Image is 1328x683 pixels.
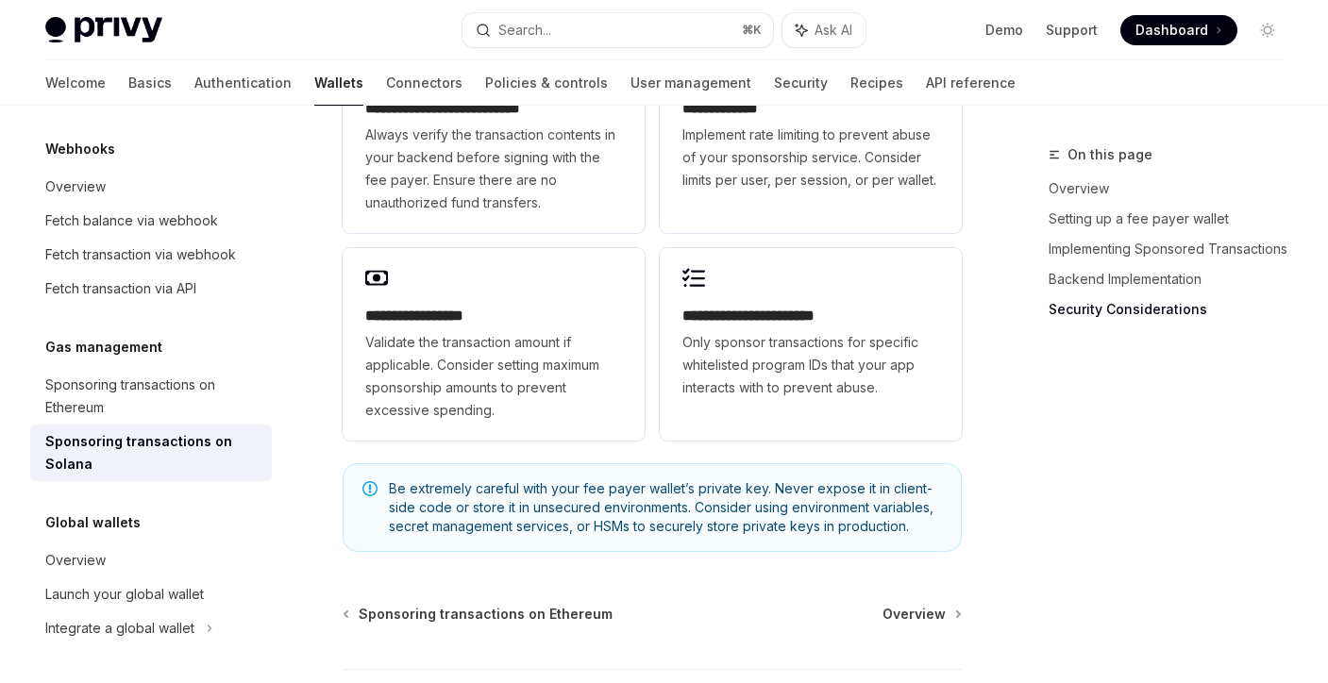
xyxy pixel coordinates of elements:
[45,60,106,106] a: Welcome
[682,124,939,192] span: Implement rate limiting to prevent abuse of your sponsorship service. Consider limits per user, p...
[883,605,960,624] a: Overview
[45,583,204,606] div: Launch your global wallet
[1049,204,1298,234] a: Setting up a fee payer wallet
[365,331,622,422] span: Validate the transaction amount if applicable. Consider setting maximum sponsorship amounts to pr...
[386,60,462,106] a: Connectors
[30,577,272,611] a: Launch your global wallet
[462,13,772,47] button: Search...⌘K
[498,19,551,42] div: Search...
[45,511,141,534] h5: Global wallets
[30,368,272,425] a: Sponsoring transactions on Ethereum
[45,175,106,198] div: Overview
[45,336,162,358] h5: Gas management
[1049,174,1298,204] a: Overview
[30,272,272,306] a: Fetch transaction via API
[1120,15,1237,45] a: Dashboard
[365,124,622,214] span: Always verify the transaction contents in your backend before signing with the fee payer. Ensure ...
[194,60,292,106] a: Authentication
[1049,264,1298,294] a: Backend Implementation
[45,138,115,160] h5: Webhooks
[314,60,363,106] a: Wallets
[774,60,828,106] a: Security
[815,21,852,40] span: Ask AI
[128,60,172,106] a: Basics
[30,204,272,238] a: Fetch balance via webhook
[1049,294,1298,325] a: Security Considerations
[389,479,942,536] span: Be extremely careful with your fee payer wallet’s private key. Never expose it in client-side cod...
[742,23,762,38] span: ⌘ K
[45,617,194,640] div: Integrate a global wallet
[1252,15,1283,45] button: Toggle dark mode
[30,238,272,272] a: Fetch transaction via webhook
[1046,21,1098,40] a: Support
[630,60,751,106] a: User management
[45,549,106,572] div: Overview
[1049,234,1298,264] a: Implementing Sponsored Transactions
[850,60,903,106] a: Recipes
[45,277,196,300] div: Fetch transaction via API
[359,605,613,624] span: Sponsoring transactions on Ethereum
[985,21,1023,40] a: Demo
[362,481,378,496] svg: Note
[1135,21,1208,40] span: Dashboard
[45,430,261,475] div: Sponsoring transactions on Solana
[45,17,162,43] img: light logo
[782,13,866,47] button: Ask AI
[485,60,608,106] a: Policies & controls
[30,543,272,577] a: Overview
[30,170,272,204] a: Overview
[1067,143,1152,166] span: On this page
[345,605,613,624] a: Sponsoring transactions on Ethereum
[30,425,272,481] a: Sponsoring transactions on Solana
[682,331,939,399] span: Only sponsor transactions for specific whitelisted program IDs that your app interacts with to pr...
[45,243,236,266] div: Fetch transaction via webhook
[926,60,1016,106] a: API reference
[45,374,261,419] div: Sponsoring transactions on Ethereum
[883,605,946,624] span: Overview
[45,209,218,232] div: Fetch balance via webhook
